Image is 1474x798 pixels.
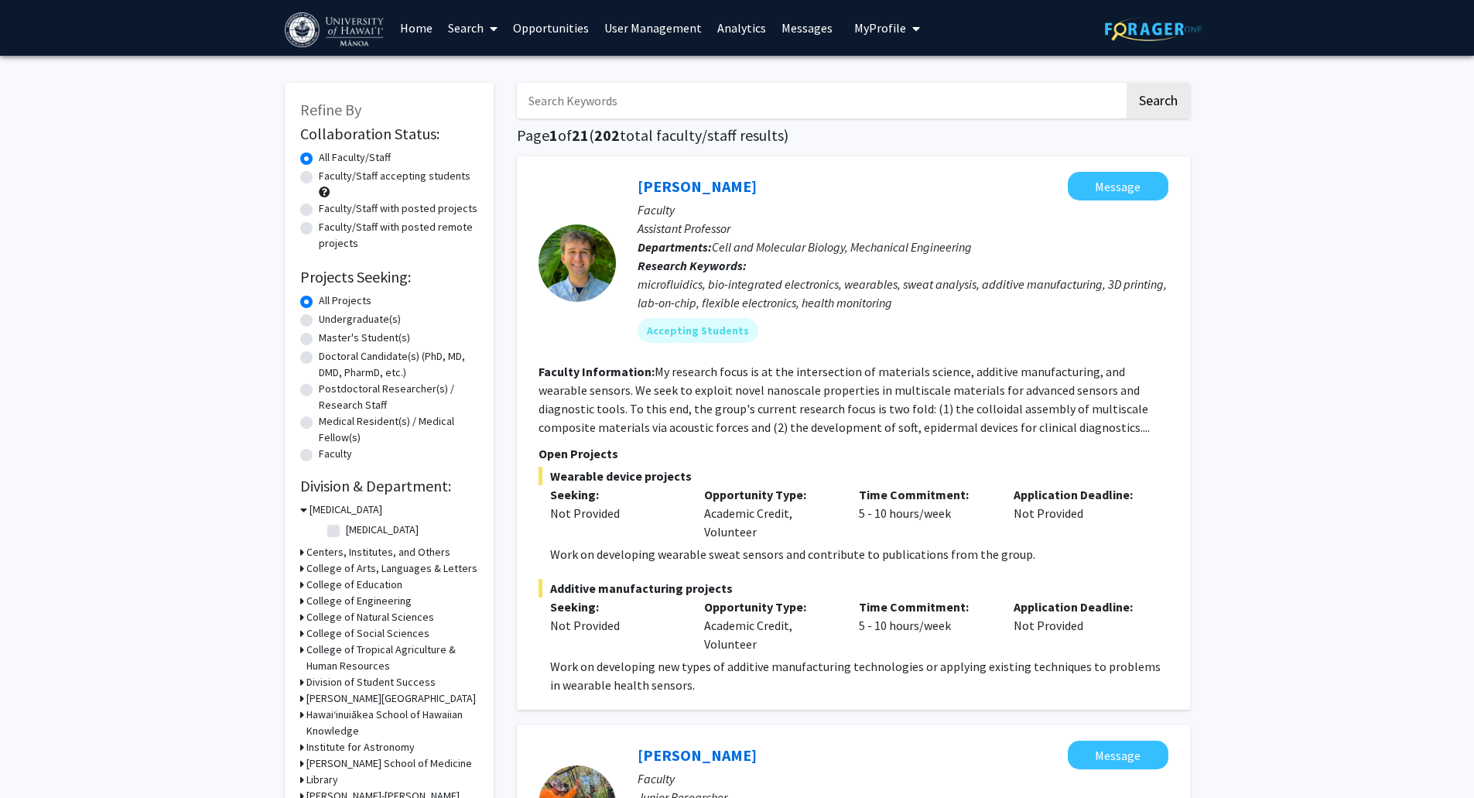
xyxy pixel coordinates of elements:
p: Opportunity Type: [704,598,836,616]
a: Home [392,1,440,55]
label: Faculty/Staff with posted projects [319,200,477,217]
a: Messages [774,1,840,55]
span: Additive manufacturing projects [539,579,1168,598]
button: Message Linden Schneider [1068,741,1168,769]
p: Open Projects [539,444,1168,463]
span: Refine By [300,100,361,119]
mat-chip: Accepting Students [638,318,758,343]
div: Academic Credit, Volunteer [693,485,847,541]
label: Postdoctoral Researcher(s) / Research Staff [319,381,478,413]
h3: [PERSON_NAME][GEOGRAPHIC_DATA] [306,690,476,707]
span: 21 [572,125,589,145]
div: Not Provided [550,616,682,635]
iframe: Chat [12,728,66,786]
h3: Division of Student Success [306,674,436,690]
p: Seeking: [550,485,682,504]
p: Assistant Professor [638,219,1168,238]
a: [PERSON_NAME] [638,745,757,765]
p: Opportunity Type: [704,485,836,504]
span: Wearable device projects [539,467,1168,485]
p: Faculty [638,769,1168,788]
div: Academic Credit, Volunteer [693,598,847,653]
h2: Collaboration Status: [300,125,478,143]
label: All Projects [319,293,371,309]
label: Faculty/Staff with posted remote projects [319,219,478,252]
p: Seeking: [550,598,682,616]
label: Faculty [319,446,352,462]
h3: [MEDICAL_DATA] [310,502,382,518]
fg-read-more: My research focus is at the intersection of materials science, additive manufacturing, and wearab... [539,364,1150,435]
a: Search [440,1,505,55]
p: Time Commitment: [859,598,990,616]
a: Opportunities [505,1,597,55]
div: 5 - 10 hours/week [847,485,1002,541]
p: Application Deadline: [1014,598,1145,616]
b: Faculty Information: [539,364,655,379]
span: 1 [549,125,558,145]
span: Cell and Molecular Biology, Mechanical Engineering [712,239,972,255]
label: [MEDICAL_DATA] [346,522,419,538]
h3: College of Social Sciences [306,625,429,642]
label: Undergraduate(s) [319,311,401,327]
h1: Page of ( total faculty/staff results) [517,126,1190,145]
p: Faculty [638,200,1168,219]
b: Departments: [638,239,712,255]
p: Time Commitment: [859,485,990,504]
h3: College of Natural Sciences [306,609,434,625]
h3: Hawaiʻinuiākea School of Hawaiian Knowledge [306,707,478,739]
b: Research Keywords: [638,258,747,273]
label: Medical Resident(s) / Medical Fellow(s) [319,413,478,446]
img: ForagerOne Logo [1105,17,1202,41]
h2: Projects Seeking: [300,268,478,286]
input: Search Keywords [517,83,1124,118]
span: 202 [594,125,620,145]
span: My Profile [854,20,906,36]
div: Not Provided [1002,598,1157,653]
h3: Centers, Institutes, and Others [306,544,450,560]
p: Work on developing new types of additive manufacturing technologies or applying existing techniqu... [550,657,1168,694]
div: 5 - 10 hours/week [847,598,1002,653]
button: Search [1127,83,1190,118]
button: Message Tyler Ray [1068,172,1168,200]
a: [PERSON_NAME] [638,176,757,196]
a: User Management [597,1,710,55]
p: Application Deadline: [1014,485,1145,504]
h3: Library [306,772,338,788]
img: University of Hawaiʻi at Mānoa Logo [285,12,387,47]
p: Work on developing wearable sweat sensors and contribute to publications from the group. [550,545,1168,563]
div: microfluidics, bio-integrated electronics, wearables, sweat analysis, additive manufacturing, 3D ... [638,275,1168,312]
h3: College of Engineering [306,593,412,609]
h2: Division & Department: [300,477,478,495]
div: Not Provided [550,504,682,522]
label: Doctoral Candidate(s) (PhD, MD, DMD, PharmD, etc.) [319,348,478,381]
a: Analytics [710,1,774,55]
label: All Faculty/Staff [319,149,391,166]
h3: College of Arts, Languages & Letters [306,560,477,577]
h3: College of Tropical Agriculture & Human Resources [306,642,478,674]
div: Not Provided [1002,485,1157,541]
h3: College of Education [306,577,402,593]
h3: [PERSON_NAME] School of Medicine [306,755,472,772]
label: Master's Student(s) [319,330,410,346]
h3: Institute for Astronomy [306,739,415,755]
label: Faculty/Staff accepting students [319,168,470,184]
